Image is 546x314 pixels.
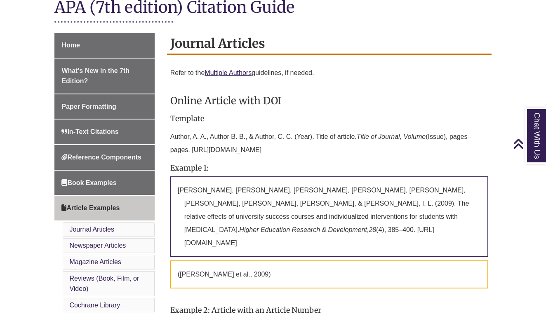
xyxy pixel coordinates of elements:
[54,59,154,94] a: What's New in the 7th Edition?
[54,171,154,195] a: Book Examples
[54,120,154,144] a: In-Text Citations
[54,196,154,220] a: Article Examples
[167,33,492,55] h2: Journal Articles
[69,302,120,309] a: Cochrane Library
[239,226,367,233] em: Higher Education Research & Development
[54,145,154,170] a: Reference Components
[61,154,141,161] span: Reference Components
[170,91,488,110] h3: Online Article with DOI
[61,67,129,85] span: What's New in the 7th Edition?
[170,176,488,257] p: [PERSON_NAME], [PERSON_NAME], [PERSON_NAME], [PERSON_NAME], [PERSON_NAME], [PERSON_NAME], [PERSON...
[61,103,116,110] span: Paper Formatting
[54,33,154,58] a: Home
[69,226,114,233] a: Journal Articles
[357,133,426,140] em: Title of Journal, Volume
[61,128,118,135] span: In-Text Citations
[369,226,376,233] em: 28
[61,204,120,211] span: Article Examples
[170,115,488,123] h4: Template
[69,242,126,249] a: Newspaper Articles
[513,138,544,149] a: Back to Top
[54,94,154,119] a: Paper Formatting
[170,63,488,83] p: Refer to the guidelines, if needed.
[170,260,488,288] p: ([PERSON_NAME] et al., 2009)
[69,275,139,293] a: Reviews (Book, Film, or Video)
[61,179,116,186] span: Book Examples
[205,69,252,76] a: Multiple Authors
[170,127,488,160] p: Author, A. A., Author B. B., & Author, C. C. (Year). Title of article. (Issue), pages–pages. [URL...
[61,42,80,49] span: Home
[170,164,488,172] h4: Example 1:
[69,258,121,265] a: Magazine Articles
